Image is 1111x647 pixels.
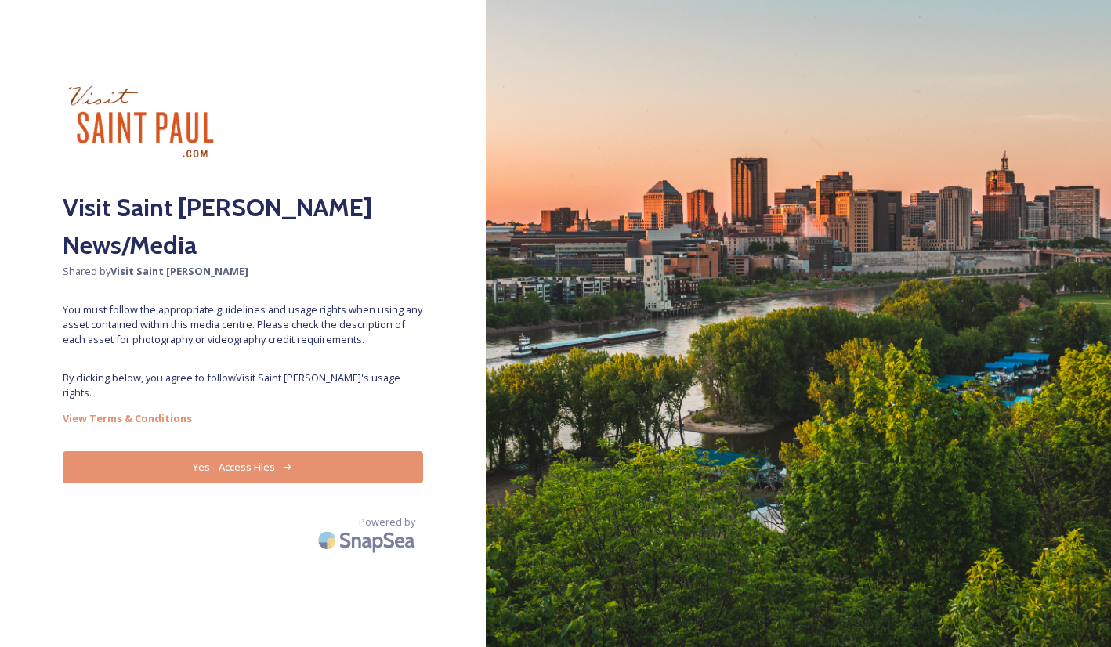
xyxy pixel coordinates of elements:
[313,522,423,558] img: SnapSea Logo
[63,302,423,348] span: You must follow the appropriate guidelines and usage rights when using any asset contained within...
[63,370,423,400] span: By clicking below, you agree to follow Visit Saint [PERSON_NAME] 's usage rights.
[110,264,248,278] strong: Visit Saint [PERSON_NAME]
[63,189,423,264] h2: Visit Saint [PERSON_NAME] News/Media
[63,409,423,428] a: View Terms & Conditions
[63,411,192,425] strong: View Terms & Conditions
[63,264,423,279] span: Shared by
[63,63,219,181] img: visit_sp.jpg
[359,515,415,530] span: Powered by
[63,451,423,483] button: Yes - Access Files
